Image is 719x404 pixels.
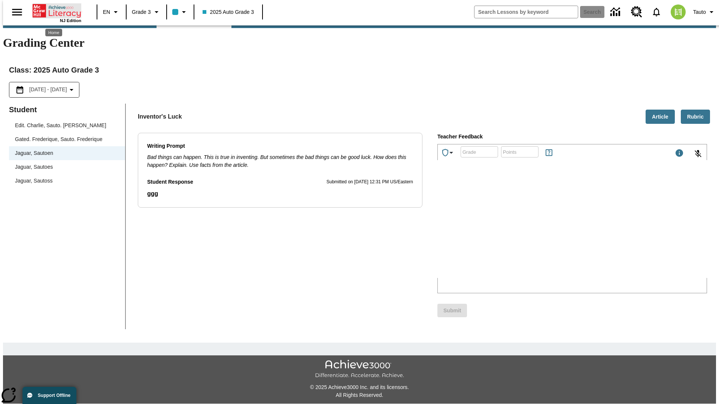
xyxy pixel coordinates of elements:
[541,145,556,160] button: Rules for Earning Points and Achievements, Will open in new tab
[646,110,675,124] button: Article, Will open in new tab
[9,174,125,188] div: Jaguar, Sautoss
[45,29,62,36] div: Home
[15,177,119,185] span: Jaguar, Sautoss
[666,2,690,22] button: Select a new avatar
[9,146,125,160] div: Jaguar, Sautoen
[9,119,125,132] div: Edit. Charlie, Sauto. [PERSON_NAME]
[9,104,125,116] p: Student
[675,149,684,159] div: Maximum 1000 characters Press Escape to exit toolbar and use left and right arrow keys to access ...
[169,5,191,19] button: Class color is light blue. Change class color
[67,85,76,94] svg: Collapse Date Range Filter
[3,36,716,50] h1: Grading Center
[681,110,710,124] button: Rubric, Will open in new tab
[6,1,28,23] button: Open side menu
[15,149,119,157] span: Jaguar, Sautoen
[671,4,686,19] img: avatar image
[461,142,498,162] input: Grade: Letters, numbers, %, + and - are allowed.
[3,383,716,391] p: © 2025 Achieve3000 Inc. and its licensors.
[12,85,76,94] button: Select the date range menu item
[100,5,124,19] button: Language: EN, Select a language
[129,5,164,19] button: Grade: Grade 3, Select a grade
[147,178,193,186] p: Student Response
[60,18,81,23] span: NJ Edition
[647,2,666,22] a: Notifications
[147,142,413,150] p: Writing Prompt
[693,8,706,16] span: Tauto
[690,5,719,19] button: Profile/Settings
[22,387,76,404] button: Support Offline
[437,133,707,141] p: Teacher Feedback
[501,142,539,162] input: Points: Must be equal to or less than 25.
[315,360,404,379] img: Achieve3000 Differentiate Accelerate Achieve
[15,122,119,129] span: Edit. Charlie, Sauto. [PERSON_NAME]
[3,6,109,13] body: Type your response here.
[147,153,413,169] p: Bad things can happen. This is true in inventing. But sometimes the bad things can be good luck. ...
[203,8,254,16] span: 2025 Auto Grade 3
[29,86,67,94] span: [DATE] - [DATE]
[9,160,125,174] div: Jaguar, Sautoes
[103,8,110,16] span: EN
[438,145,459,160] button: Achievements
[147,189,413,198] p: ggg
[474,6,578,18] input: search field
[9,132,125,146] div: Gated. Frederique, Sauto. Frederique
[3,391,716,399] p: All Rights Reserved.
[138,112,182,121] p: Inventor's Luck
[38,393,70,398] span: Support Offline
[9,64,710,76] h2: Class : 2025 Auto Grade 3
[689,145,707,163] button: Click to activate and allow voice recognition
[33,3,81,23] div: Home
[627,2,647,22] a: Resource Center, Will open in new tab
[501,146,539,157] div: Points: Must be equal to or less than 25.
[461,146,498,157] div: Grade: Letters, numbers, %, + and - are allowed.
[132,8,151,16] span: Grade 3
[33,3,81,18] a: Home
[327,178,413,186] p: Submitted on [DATE] 12:31 PM US/Eastern
[606,2,627,22] a: Data Center
[15,163,119,171] span: Jaguar, Sautoes
[147,189,413,198] p: Student Response
[15,135,119,143] span: Gated. Frederique, Sauto. Frederique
